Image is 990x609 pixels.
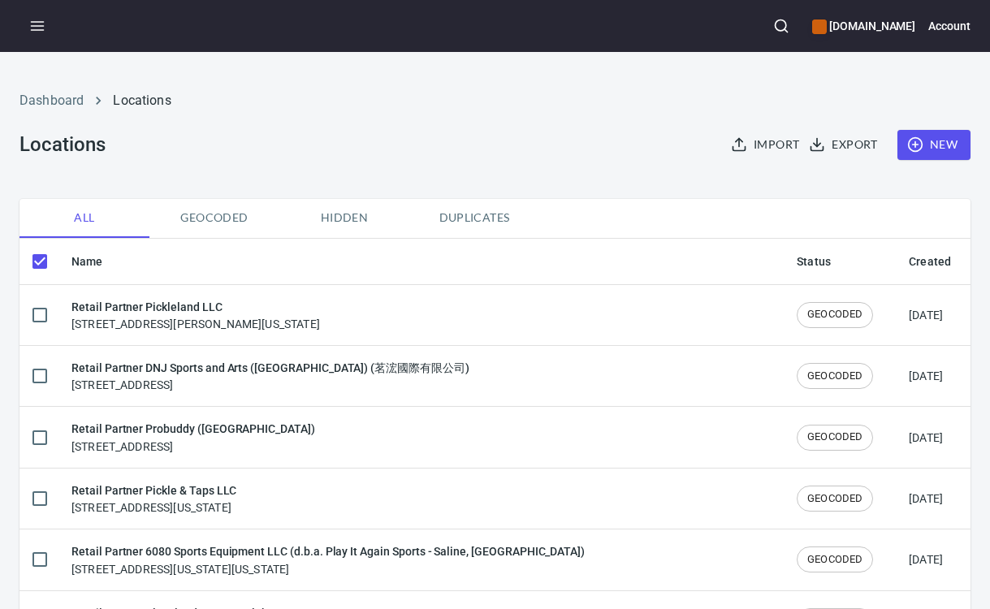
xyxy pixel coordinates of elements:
[71,482,236,516] div: [STREET_ADDRESS][US_STATE]
[909,430,943,446] div: [DATE]
[19,133,105,156] h3: Locations
[806,130,884,160] button: Export
[798,369,872,384] span: GEOCODED
[928,8,971,44] button: Account
[812,17,915,35] h6: [DOMAIN_NAME]
[909,368,943,384] div: [DATE]
[71,298,320,316] h6: Retail Partner Pickleland LLC
[113,93,171,108] a: Locations
[71,420,315,454] div: [STREET_ADDRESS]
[897,130,971,160] button: New
[928,17,971,35] h6: Account
[58,239,784,285] th: Name
[71,359,469,393] div: [STREET_ADDRESS]
[29,208,140,228] span: All
[909,551,943,568] div: [DATE]
[19,93,84,108] a: Dashboard
[812,19,827,34] button: color-CE600E
[812,8,915,44] div: Manage your apps
[798,552,872,568] span: GEOCODED
[798,307,872,322] span: GEOCODED
[763,8,799,44] button: Search
[71,298,320,332] div: [STREET_ADDRESS][PERSON_NAME][US_STATE]
[419,208,530,228] span: Duplicates
[910,135,958,155] span: New
[798,491,872,507] span: GEOCODED
[728,130,806,160] button: Import
[71,359,469,377] h6: Retail Partner DNJ Sports and Arts ([GEOGRAPHIC_DATA]) (茗浤國際有限公司)
[71,542,585,577] div: [STREET_ADDRESS][US_STATE][US_STATE]
[784,239,896,285] th: Status
[798,430,872,445] span: GEOCODED
[71,482,236,499] h6: Retail Partner Pickle & Taps LLC
[71,420,315,438] h6: Retail Partner Probuddy ([GEOGRAPHIC_DATA])
[19,91,971,110] nav: breadcrumb
[734,135,799,155] span: Import
[159,208,270,228] span: Geocoded
[812,135,877,155] span: Export
[909,307,943,323] div: [DATE]
[909,490,943,507] div: [DATE]
[896,239,971,285] th: Created
[71,542,585,560] h6: Retail Partner 6080 Sports Equipment LLC (d.b.a. Play It Again Sports - Saline, [GEOGRAPHIC_DATA])
[289,208,400,228] span: Hidden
